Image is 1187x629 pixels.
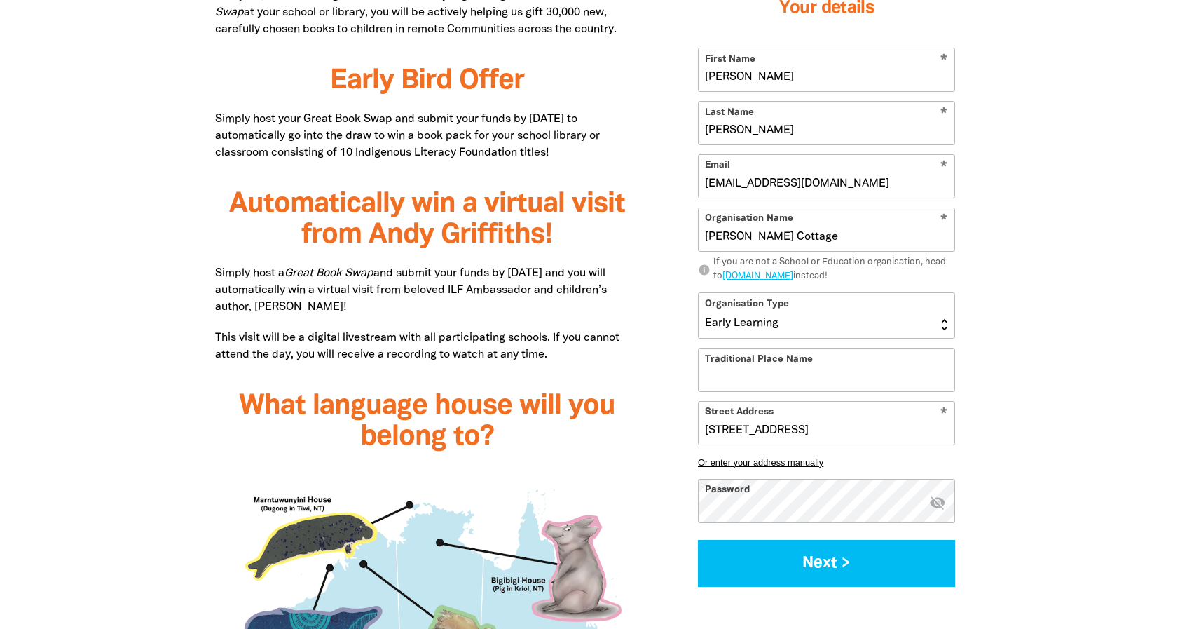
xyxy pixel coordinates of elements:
i: Hide password [929,494,946,510]
button: visibility_off [929,494,946,513]
button: Next > [698,540,955,587]
p: This visit will be a digital livestream with all participating schools. If you cannot attend the ... [215,330,639,363]
button: Or enter your address manually [698,457,955,468]
span: Automatically win a virtual visit from Andy Griffiths! [229,191,625,248]
i: info [698,264,711,276]
a: [DOMAIN_NAME] [722,272,793,280]
em: Great Book Swap [284,269,373,278]
p: Simply host your Great Book Swap and submit your funds by [DATE] to automatically go into the dra... [215,111,639,161]
div: If you are not a School or Education organisation, head to instead! [713,256,955,283]
span: What language house will you belong to? [239,393,615,450]
p: Simply host a and submit your funds by [DATE] and you will automatically win a virtual visit from... [215,265,639,316]
span: Early Bird Offer [330,68,524,94]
